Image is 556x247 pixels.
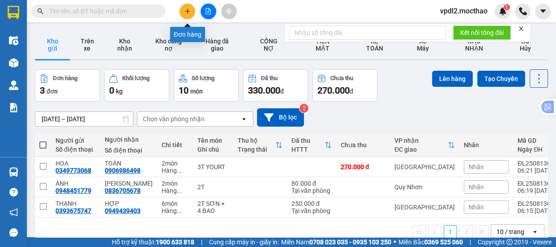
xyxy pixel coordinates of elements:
span: Miền Nam [281,237,391,247]
div: 0349773068 [8,38,98,51]
div: Số điện thoại [56,146,96,153]
span: ... [177,207,182,214]
span: CÔNG NỢ [256,38,282,52]
button: Đơn hàng3đơn [35,69,100,102]
button: Kho gửi [35,30,70,59]
div: 0948451779 [56,187,91,194]
div: Đã thu [291,137,325,144]
span: Miền Bắc [398,237,463,247]
div: Chọn văn phòng nhận [143,115,205,123]
span: đơn [47,88,58,95]
input: Select a date range. [35,112,133,126]
button: Kho nhận [104,30,145,59]
svg: open [531,228,539,235]
div: Ghi chú [197,146,229,153]
strong: 0369 525 060 [424,238,463,246]
span: KẾ TOÁN [363,38,386,52]
div: 270.000 đ [341,163,385,170]
span: aim [226,8,232,14]
span: 330.000 [248,85,280,96]
button: Hàng đã giao [192,30,242,59]
button: Số lượng10món [174,69,239,102]
span: 0 [109,85,114,96]
div: HOA [56,160,96,167]
button: Đã thu330.000đ [243,69,308,102]
div: HTTT [291,146,325,153]
span: đ [280,88,284,95]
div: [GEOGRAPHIC_DATA] [105,8,196,28]
button: Trên xe [70,30,104,59]
span: question-circle [9,188,18,196]
div: TOÁN [105,28,196,38]
span: 270.000 [317,85,350,96]
div: 3T YOURT [197,163,229,170]
span: caret-down [539,7,547,15]
button: Lên hàng [432,71,473,87]
span: file-add [205,8,211,14]
div: Tên món [197,137,229,144]
div: Đơn hàng [53,75,77,81]
span: copyright [506,239,513,245]
div: Tại văn phòng [291,207,332,214]
img: phone-icon [519,7,527,15]
button: aim [221,4,237,19]
div: VP nhận [394,137,448,144]
div: ÁNH [56,180,96,187]
sup: 2 [299,104,308,113]
span: TIỀN MẶT [309,38,336,52]
div: Hàng thông thường [162,187,188,194]
div: Đơn hàng [170,27,205,42]
span: search [37,8,43,14]
span: | [470,237,471,247]
th: Toggle SortBy [390,133,459,157]
button: Chưa thu270.000đ [312,69,377,102]
span: Nhãn [469,163,484,170]
div: Khối lượng [122,75,150,81]
div: 0906986498 [105,167,141,174]
span: ... [177,187,182,194]
div: Người nhận [105,136,153,143]
span: Cung cấp máy in - giấy in: [209,237,279,247]
button: Tạo Chuyến [477,71,525,87]
span: plus [184,8,191,14]
button: file-add [201,4,216,19]
button: Kho công nợ [145,30,192,59]
div: Hàng thông thường [162,167,188,174]
img: warehouse-icon [9,167,18,177]
div: 0949439403 [105,207,141,214]
span: notification [9,208,18,217]
sup: 1 [504,4,510,10]
div: Tại văn phòng [291,187,332,194]
button: Khối lượng0kg [104,69,169,102]
span: Nhận: [105,8,126,17]
span: | [201,237,202,247]
div: 0393675747 [56,207,91,214]
span: đ [350,88,353,95]
span: 3 [40,85,45,96]
div: THẠNH [56,200,96,207]
div: 2T [197,183,229,191]
div: 80.000 đ [291,180,332,187]
button: Bộ lọc [257,108,304,127]
div: Chưa thu [341,141,385,149]
span: Đã Hủy [516,38,535,52]
svg: open [240,115,248,123]
input: Nhập số tổng đài [289,26,446,40]
span: close [518,26,524,32]
div: Hàng thông thường [162,207,188,214]
button: caret-down [535,4,551,19]
span: Nhãn [469,183,484,191]
span: kg [116,88,123,95]
div: 0906986498 [105,38,196,51]
button: Kết nối tổng đài [453,26,511,40]
span: ⚪️ [393,240,396,244]
div: Đã thu [261,75,278,81]
div: 10 / trang [496,227,524,236]
div: HOA [8,28,98,38]
div: 6 món [162,200,188,207]
strong: 0708 023 035 - 0935 103 250 [309,238,391,246]
th: Toggle SortBy [287,133,336,157]
div: Mã GD [518,137,554,144]
div: Số điện thoại [105,147,153,154]
div: MAI PHƯƠNG [105,180,153,187]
